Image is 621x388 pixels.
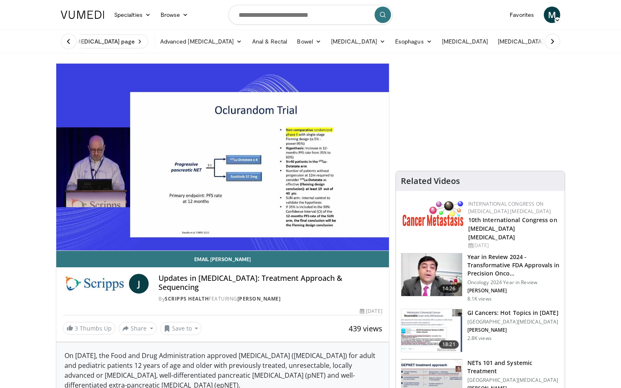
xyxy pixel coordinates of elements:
[401,309,462,352] img: eeae3cd1-4c1e-4d08-a626-dc316edc93ab.150x105_q85_crop-smart_upscale.jpg
[326,33,390,50] a: [MEDICAL_DATA]
[544,7,560,23] a: M
[129,274,149,294] a: J
[56,34,148,48] a: Visit [MEDICAL_DATA] page
[292,33,326,50] a: Bowel
[63,274,126,294] img: Scripps Health
[402,200,464,226] img: 6ff8bc22-9509-4454-a4f8-ac79dd3b8976.png.150x105_q85_autocrop_double_scale_upscale_version-0.2.png
[63,322,115,335] a: 3 Thumbs Up
[468,216,557,241] a: 10th International Congress on [MEDICAL_DATA] [MEDICAL_DATA]
[247,33,292,50] a: Anal & Rectal
[119,322,157,335] button: Share
[75,324,78,332] span: 3
[467,279,560,286] p: Oncology 2024 Year in Review
[155,33,247,50] a: Advanced [MEDICAL_DATA]
[493,33,557,50] a: [MEDICAL_DATA]
[237,295,281,302] a: [PERSON_NAME]
[156,7,193,23] a: Browse
[467,296,492,302] p: 8.1K views
[109,7,156,23] a: Specialties
[159,295,382,303] div: By FEATURING
[360,308,382,315] div: [DATE]
[468,242,558,249] div: [DATE]
[61,11,104,19] img: VuMedi Logo
[401,253,560,302] a: 14:26 Year in Review 2024 - Transformative FDA Approvals in Precision Onco… Oncology 2024 Year in...
[401,309,560,352] a: 18:21 GI Cancers: Hot Topics in [DATE] [GEOGRAPHIC_DATA][MEDICAL_DATA] [PERSON_NAME] 2.8K views
[419,63,542,166] iframe: Advertisement
[439,340,459,349] span: 18:21
[401,253,462,296] img: 22cacae0-80e8-46c7-b946-25cff5e656fa.150x105_q85_crop-smart_upscale.jpg
[349,324,382,333] span: 439 views
[505,7,539,23] a: Favorites
[390,33,437,50] a: Esophagus
[228,5,393,25] input: Search topics, interventions
[467,377,560,383] p: [GEOGRAPHIC_DATA][MEDICAL_DATA]
[160,322,202,335] button: Save to
[467,335,492,342] p: 2.8K views
[439,285,459,293] span: 14:26
[468,200,551,215] a: International Congress on [MEDICAL_DATA] [MEDICAL_DATA]
[467,359,560,375] h3: NETs 101 and Systemic Treatment
[401,176,460,186] h4: Related Videos
[165,295,209,302] a: Scripps Health
[467,309,559,317] h3: GI Cancers: Hot Topics in [DATE]
[56,64,389,251] video-js: Video Player
[56,251,389,267] a: Email [PERSON_NAME]
[437,33,493,50] a: [MEDICAL_DATA]
[467,287,560,294] p: [PERSON_NAME]
[467,319,559,325] p: [GEOGRAPHIC_DATA][MEDICAL_DATA]
[159,274,382,292] h4: Updates in [MEDICAL_DATA]: Treatment Approach & Sequencing
[467,253,560,278] h3: Year in Review 2024 - Transformative FDA Approvals in Precision Onco…
[467,327,559,333] p: [PERSON_NAME]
